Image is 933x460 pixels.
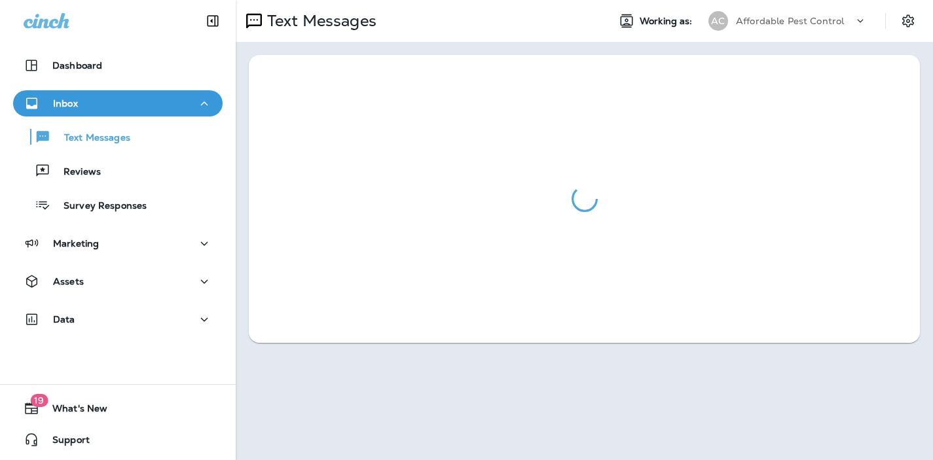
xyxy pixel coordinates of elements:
p: Reviews [50,166,101,179]
button: Assets [13,268,223,294]
button: Marketing [13,230,223,257]
button: Support [13,427,223,453]
button: Reviews [13,157,223,185]
span: 19 [30,394,48,407]
button: Dashboard [13,52,223,79]
button: Settings [896,9,920,33]
div: AC [708,11,728,31]
p: Text Messages [51,132,130,145]
button: 19What's New [13,395,223,421]
p: Dashboard [52,60,102,71]
p: Data [53,314,75,325]
button: Data [13,306,223,332]
p: Text Messages [262,11,376,31]
span: Support [39,434,90,450]
button: Survey Responses [13,191,223,219]
button: Collapse Sidebar [194,8,231,34]
span: What's New [39,403,107,419]
p: Marketing [53,238,99,249]
p: Survey Responses [50,200,147,213]
button: Inbox [13,90,223,116]
p: Inbox [53,98,78,109]
p: Assets [53,276,84,287]
span: Working as: [640,16,695,27]
p: Affordable Pest Control [736,16,844,26]
button: Text Messages [13,123,223,150]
